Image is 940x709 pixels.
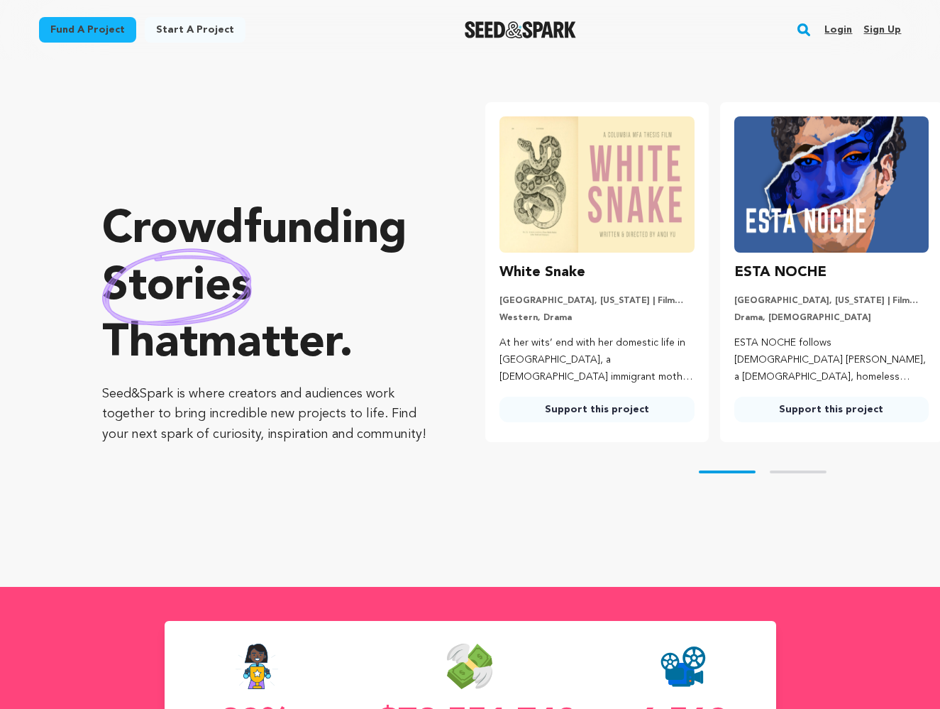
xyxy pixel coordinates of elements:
[499,261,585,284] h3: White Snake
[499,295,694,307] p: [GEOGRAPHIC_DATA], [US_STATE] | Film Short
[824,18,852,41] a: Login
[102,202,428,373] p: Crowdfunding that .
[102,248,252,326] img: hand sketched image
[660,644,706,689] img: Seed&Spark Projects Created Icon
[734,261,826,284] h3: ESTA NOCHE
[447,644,492,689] img: Seed&Spark Money Raised Icon
[499,335,694,385] p: At her wits’ end with her domestic life in [GEOGRAPHIC_DATA], a [DEMOGRAPHIC_DATA] immigrant moth...
[734,397,929,422] a: Support this project
[734,312,929,324] p: Drama, [DEMOGRAPHIC_DATA]
[499,397,694,422] a: Support this project
[734,116,929,253] img: ESTA NOCHE image
[863,18,901,41] a: Sign up
[499,312,694,324] p: Western, Drama
[198,321,339,367] span: matter
[39,17,136,43] a: Fund a project
[145,17,245,43] a: Start a project
[465,21,576,38] a: Seed&Spark Homepage
[235,644,279,689] img: Seed&Spark Success Rate Icon
[734,295,929,307] p: [GEOGRAPHIC_DATA], [US_STATE] | Film Short
[465,21,576,38] img: Seed&Spark Logo Dark Mode
[499,116,694,253] img: White Snake image
[102,384,428,445] p: Seed&Spark is where creators and audiences work together to bring incredible new projects to life...
[734,335,929,385] p: ESTA NOCHE follows [DEMOGRAPHIC_DATA] [PERSON_NAME], a [DEMOGRAPHIC_DATA], homeless runaway, conf...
